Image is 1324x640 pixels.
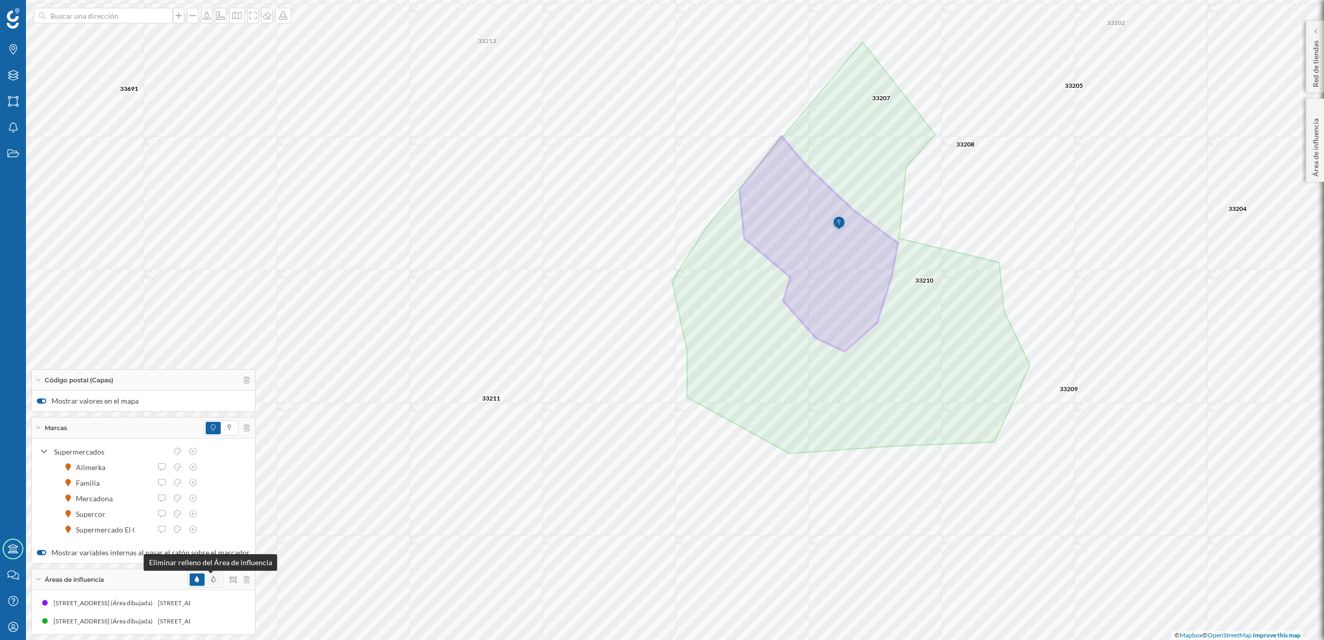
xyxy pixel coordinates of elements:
[76,493,118,504] div: Mercadona
[1180,631,1202,639] a: Mapbox
[76,477,105,488] div: Familia
[45,376,113,385] span: Código postal (Capas)
[1310,36,1321,87] p: Red de tiendas
[7,8,20,29] img: Geoblink Logo
[1310,114,1321,177] p: Área de influencia
[21,7,58,17] span: Soporte
[157,598,262,608] div: [STREET_ADDRESS] (Área dibujada)
[1208,631,1252,639] a: OpenStreetMap
[157,616,262,626] div: [STREET_ADDRESS] (Área dibujada)
[76,524,177,535] div: Supermercado El Corte Ingles
[832,213,845,234] img: Marker
[45,575,104,584] span: Áreas de influencia
[1172,631,1303,640] div: © ©
[53,616,157,626] div: [STREET_ADDRESS] (Área dibujada)
[37,396,250,406] label: Mostrar valores en el mapa
[53,598,157,608] div: [STREET_ADDRESS] (Área dibujada)
[1253,631,1301,639] a: Improve this map
[37,548,250,558] label: Mostrar variables internas al pasar el ratón sobre el marcador
[76,509,111,519] div: Supercor
[76,462,111,473] div: Alimerka
[54,446,167,457] div: Supermercados
[144,554,277,571] div: Eliminar relleno del Área de influencia
[45,423,67,433] span: Marcas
